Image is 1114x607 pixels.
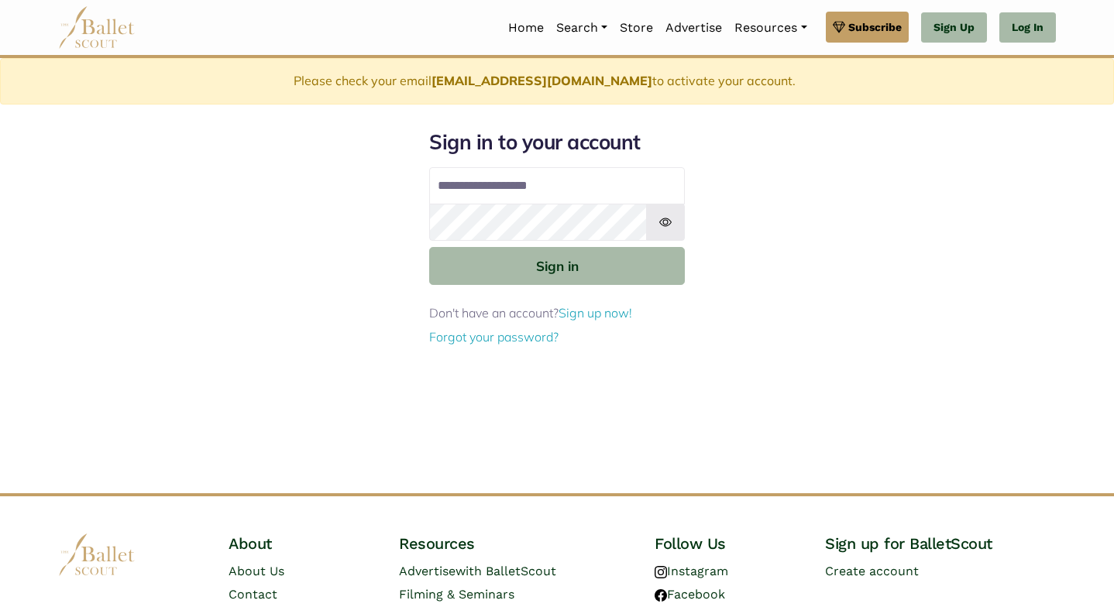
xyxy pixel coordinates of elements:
[655,587,725,602] a: Facebook
[429,329,559,345] a: Forgot your password?
[399,564,556,578] a: Advertisewith BalletScout
[999,12,1056,43] a: Log In
[229,564,284,578] a: About Us
[502,12,550,44] a: Home
[848,19,902,36] span: Subscribe
[614,12,659,44] a: Store
[655,533,800,554] h4: Follow Us
[659,12,728,44] a: Advertise
[826,12,909,43] a: Subscribe
[229,587,277,602] a: Contact
[429,303,685,324] p: Don't have an account?
[432,73,652,88] b: [EMAIL_ADDRESS][DOMAIN_NAME]
[550,12,614,44] a: Search
[58,533,136,576] img: logo
[921,12,987,43] a: Sign Up
[399,587,514,602] a: Filming & Seminars
[655,564,728,578] a: Instagram
[825,533,1056,554] h4: Sign up for BalletScout
[399,533,630,554] h4: Resources
[655,589,667,602] img: facebook logo
[229,533,374,554] h4: About
[728,12,813,44] a: Resources
[456,564,556,578] span: with BalletScout
[429,129,685,156] h1: Sign in to your account
[559,305,632,321] a: Sign up now!
[833,19,845,36] img: gem.svg
[655,566,667,578] img: instagram logo
[429,247,685,285] button: Sign in
[825,564,919,578] a: Create account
